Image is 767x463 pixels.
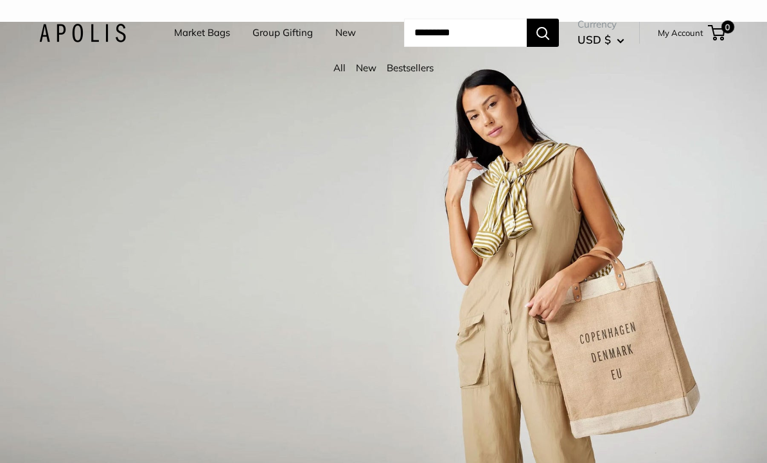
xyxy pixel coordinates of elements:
[577,30,624,50] button: USD $
[39,24,126,42] img: Apolis
[527,19,559,47] button: Search
[333,62,346,74] a: All
[356,62,376,74] a: New
[721,21,734,33] span: 0
[252,24,313,42] a: Group Gifting
[174,24,230,42] a: Market Bags
[335,24,356,42] a: New
[577,15,624,33] span: Currency
[709,25,725,40] a: 0
[387,62,434,74] a: Bestsellers
[577,33,611,46] span: USD $
[658,25,703,40] a: My Account
[404,19,527,47] input: Search...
